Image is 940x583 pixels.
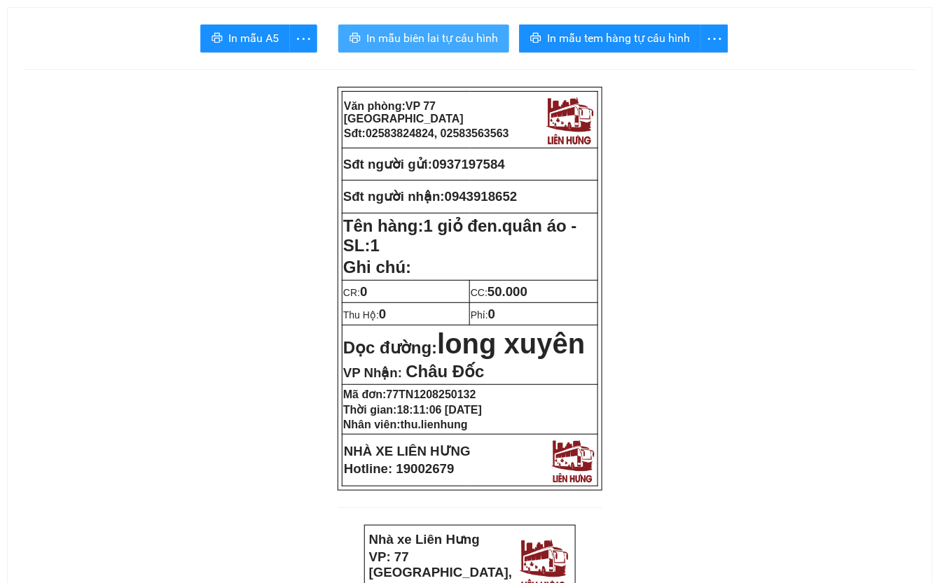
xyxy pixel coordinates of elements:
span: Phí: [471,309,495,321]
span: printer [530,32,541,45]
span: 02583824824, 02583563563 [366,127,509,139]
span: Thu Hộ: [343,309,386,321]
span: 18:11:06 [DATE] [397,404,483,416]
span: 77TN1208250132 [387,388,476,400]
span: VP Nhận: [343,365,402,380]
span: printer [212,32,223,45]
span: 0 [360,284,367,299]
span: Ghi chú: [343,258,411,276]
span: In mẫu tem hàng tự cấu hình [547,29,690,47]
strong: Hotline: 19002679 [344,461,455,476]
strong: Văn phòng: [344,100,464,125]
strong: Thời gian: [343,404,482,416]
span: In mẫu biên lai tự cấu hình [366,29,498,47]
span: 0943918652 [445,189,518,204]
button: more [289,24,317,52]
button: more [700,24,728,52]
strong: NHÀ XE LIÊN HƯNG [344,444,471,458]
span: printer [350,32,361,45]
span: CC: [471,287,527,298]
img: logo [543,93,596,146]
span: 0937197584 [432,157,505,171]
strong: Dọc đường: [343,338,585,357]
span: more [701,30,728,48]
span: 0 [379,307,386,321]
button: printerIn mẫu A5 [200,24,290,52]
button: printerIn mẫu biên lai tự cấu hình [338,24,509,52]
strong: Nhà xe Liên Hưng [369,532,480,547]
span: Châu Đốc [406,362,484,381]
img: logo [548,436,597,484]
strong: Sđt người nhận: [343,189,445,204]
span: In mẫu A5 [228,29,279,47]
strong: Mã đơn: [343,388,476,400]
button: printerIn mẫu tem hàng tự cấu hình [519,24,701,52]
span: 1 giỏ đen.quân áo - SL: [343,216,577,255]
span: CR: [343,287,368,298]
span: long xuyên [437,328,585,359]
span: 0 [488,307,495,321]
strong: Nhân viên: [343,419,468,430]
span: 1 [371,236,380,255]
span: 50.000 [488,284,527,299]
span: more [290,30,317,48]
span: VP 77 [GEOGRAPHIC_DATA] [344,100,464,125]
span: thu.lienhung [401,419,468,430]
strong: Tên hàng: [343,216,577,255]
strong: Sđt: [344,127,509,139]
strong: Sđt người gửi: [343,157,432,171]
